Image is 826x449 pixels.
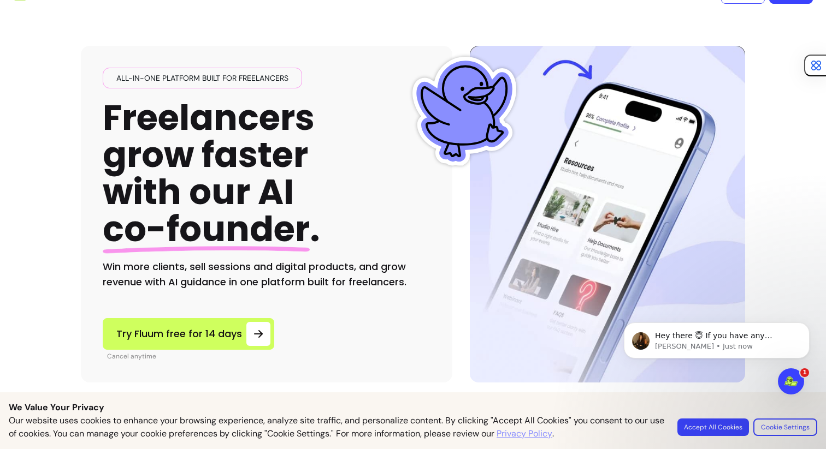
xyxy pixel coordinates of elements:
a: Try Fluum free for 14 days [103,318,274,350]
p: Cancel anytime [107,352,274,361]
p: Our website uses cookies to enhance your browsing experience, analyze site traffic, and personali... [9,414,664,440]
button: Accept All Cookies [677,418,749,436]
iframe: Intercom live chat [778,368,804,394]
p: We Value Your Privacy [9,401,817,414]
h2: Win more clients, sell sessions and digital products, and grow revenue with AI guidance in one pl... [103,259,430,290]
span: All-in-one platform built for freelancers [112,73,293,83]
img: Fluum Duck sticker [410,57,519,166]
span: 1 [800,368,809,377]
span: co-founder [103,205,310,253]
a: Privacy Policy [497,427,552,440]
img: Hero [470,46,745,382]
h1: Freelancers grow faster with our AI . [103,99,320,248]
button: Cookie Settings [753,418,817,436]
span: Try Fluum free for 14 days [116,326,242,342]
iframe: Intercom notifications message [607,300,826,420]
